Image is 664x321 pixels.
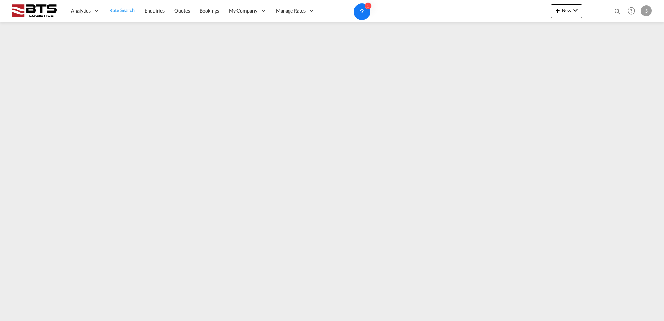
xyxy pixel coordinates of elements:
[641,5,652,16] div: S
[625,5,641,17] div: Help
[10,3,57,19] img: cdcc71d0be7811ed9adfbf939d2aa0e8.png
[200,8,219,14] span: Bookings
[614,8,621,18] div: icon-magnify
[625,5,637,17] span: Help
[109,7,135,13] span: Rate Search
[571,6,580,15] md-icon: icon-chevron-down
[174,8,190,14] span: Quotes
[614,8,621,15] md-icon: icon-magnify
[554,6,562,15] md-icon: icon-plus 400-fg
[551,4,582,18] button: icon-plus 400-fgNewicon-chevron-down
[71,7,91,14] span: Analytics
[276,7,306,14] span: Manage Rates
[554,8,580,13] span: New
[229,7,257,14] span: My Company
[144,8,165,14] span: Enquiries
